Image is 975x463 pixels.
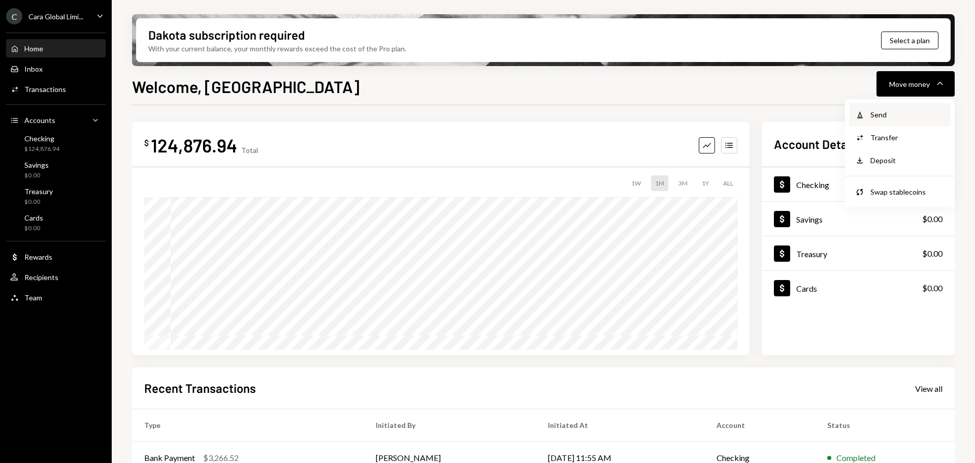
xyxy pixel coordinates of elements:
th: Account [704,409,815,442]
a: Checking$124,876.94 [6,131,106,156]
div: Rewards [24,253,52,261]
div: Checking [24,134,59,143]
div: Inbox [24,65,43,73]
th: Status [815,409,955,442]
div: Cards [24,213,43,222]
a: Cards$0.00 [6,210,106,235]
div: Savings [24,161,49,169]
div: $0.00 [922,213,942,225]
div: Swap stablecoins [870,187,945,197]
div: Transfer [870,132,945,143]
div: Accounts [24,116,55,125]
div: 1W [627,175,645,191]
a: View all [915,383,942,394]
div: ALL [719,175,737,191]
a: Cards$0.00 [762,271,955,305]
a: Home [6,39,106,57]
h2: Account Details [774,136,860,152]
a: Accounts [6,111,106,129]
th: Initiated By [364,409,536,442]
div: With your current balance, your monthly rewards exceed the cost of the Pro plan. [148,43,406,54]
div: Checking [796,180,829,190]
div: $0.00 [922,282,942,294]
div: Team [24,293,42,302]
div: 3M [674,175,692,191]
div: Cards [796,284,817,293]
div: $0.00 [24,198,53,206]
a: Savings$0.00 [762,202,955,236]
div: Savings [796,214,823,224]
div: Transactions [24,85,66,94]
div: C [6,8,22,24]
div: $ [144,138,149,148]
a: Inbox [6,59,106,78]
a: Savings$0.00 [6,158,106,182]
button: Move money [876,71,955,97]
a: Checking$124,876.94 [762,167,955,201]
div: $0.00 [24,171,49,180]
button: Select a plan [881,32,938,49]
div: 1Y [698,175,713,191]
h1: Welcome, [GEOGRAPHIC_DATA] [132,76,360,97]
div: Send [870,109,945,120]
h2: Recent Transactions [144,380,256,396]
a: Rewards [6,248,106,266]
div: Dakota subscription required [148,26,305,43]
div: Treasury [24,187,53,196]
th: Initiated At [536,409,705,442]
a: Recipients [6,268,106,286]
div: Cara Global Limi... [28,12,83,21]
a: Treasury$0.00 [6,184,106,208]
div: 124,876.94 [151,134,237,157]
th: Type [132,409,364,442]
div: 1M [651,175,668,191]
a: Transactions [6,80,106,98]
div: Deposit [870,155,945,166]
div: Home [24,44,43,53]
a: Treasury$0.00 [762,236,955,270]
div: $0.00 [24,224,43,233]
div: $124,876.94 [24,145,59,153]
div: $0.00 [922,248,942,260]
div: Treasury [796,249,827,259]
div: Move money [889,79,930,89]
div: View all [915,384,942,394]
div: Recipients [24,273,58,282]
a: Team [6,288,106,306]
div: Total [241,146,258,155]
